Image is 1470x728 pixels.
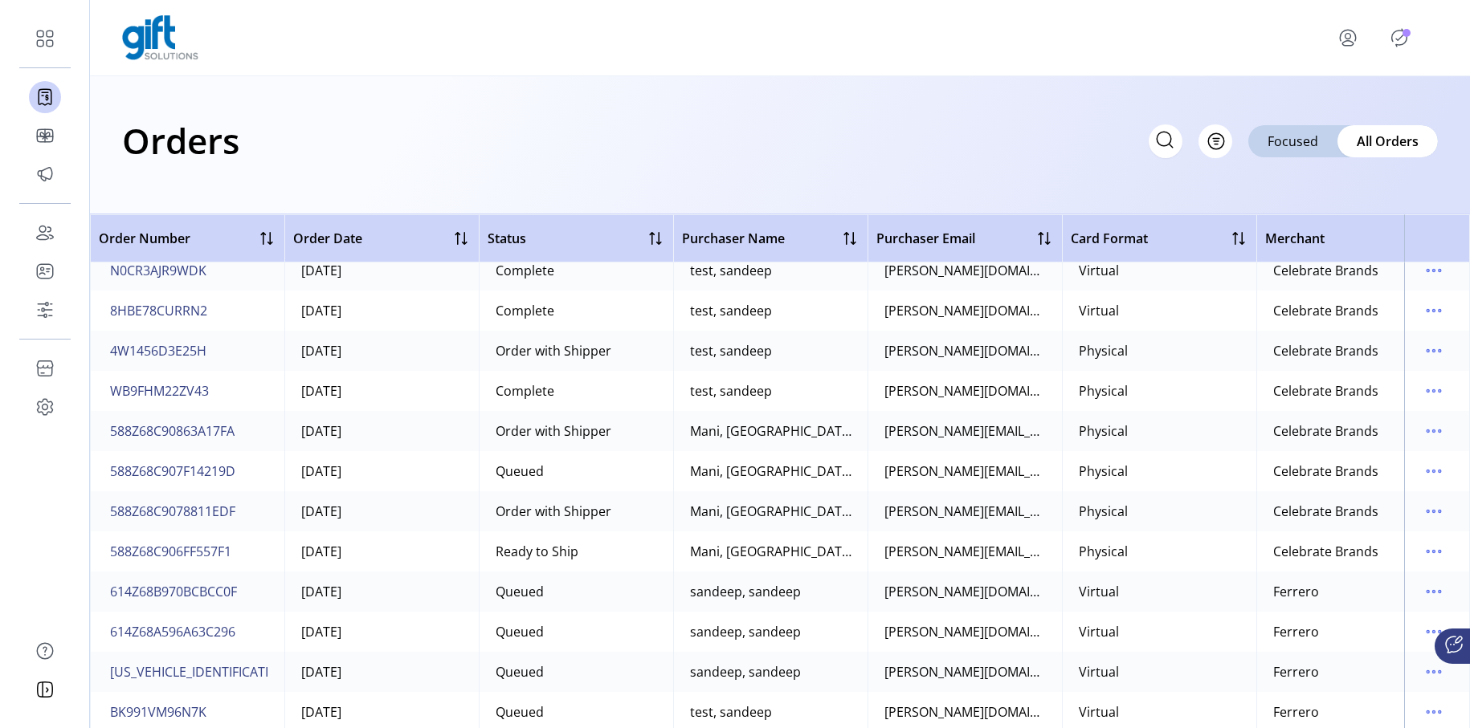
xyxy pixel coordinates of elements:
[1421,378,1447,404] button: menu
[1421,659,1447,685] button: menu
[488,229,526,248] span: Status
[690,381,772,401] div: test, sandeep
[884,702,1046,722] div: [PERSON_NAME][DOMAIN_NAME][EMAIL_ADDRESS][DOMAIN_NAME]
[496,622,544,641] div: Queued
[1071,229,1148,248] span: Card Format
[99,229,190,248] span: Order Number
[110,582,237,601] span: 614Z68B970BCBCC0F
[1079,462,1128,481] div: Physical
[1421,418,1447,444] button: menu
[107,298,210,323] button: 8HBE78CURRN2
[110,662,351,681] span: [US_VEHICLE_IDENTIFICATION_NUMBER]
[107,378,212,404] button: WB9FHM22ZV43
[690,462,851,481] div: Mani, [GEOGRAPHIC_DATA]
[1421,699,1447,725] button: menu
[1273,341,1378,360] div: Celebrate Brands
[1079,341,1128,360] div: Physical
[284,291,479,331] td: [DATE]
[884,261,1046,280] div: [PERSON_NAME][DOMAIN_NAME][EMAIL_ADDRESS][DOMAIN_NAME]
[1079,702,1119,722] div: Virtual
[690,542,851,561] div: Mani, [GEOGRAPHIC_DATA]
[884,381,1046,401] div: [PERSON_NAME][DOMAIN_NAME][EMAIL_ADDRESS][DOMAIN_NAME]
[690,702,772,722] div: test, sandeep
[107,619,239,645] button: 614Z68A596A63C296
[682,229,785,248] span: Purchaser Name
[884,341,1046,360] div: [PERSON_NAME][DOMAIN_NAME][EMAIL_ADDRESS][DOMAIN_NAME]
[107,659,354,685] button: [US_VEHICLE_IDENTIFICATION_NUMBER]
[107,338,210,364] button: 4W1456D3E25H
[690,502,851,521] div: Mani, [GEOGRAPHIC_DATA]
[884,502,1046,521] div: [PERSON_NAME][EMAIL_ADDRESS][DOMAIN_NAME]
[284,571,479,612] td: [DATE]
[107,458,239,484] button: 588Z68C907F14219D
[690,261,772,280] div: test, sandeep
[1079,381,1128,401] div: Physical
[1421,498,1447,524] button: menu
[284,411,479,451] td: [DATE]
[1079,622,1119,641] div: Virtual
[284,491,479,531] td: [DATE]
[107,418,238,444] button: 588Z68C90863A17FA
[1273,421,1378,441] div: Celebrate Brands
[496,702,544,722] div: Queued
[496,261,554,280] div: Complete
[690,582,801,601] div: sandeep, sandeep
[884,462,1046,481] div: [PERSON_NAME][EMAIL_ADDRESS][DOMAIN_NAME]
[884,421,1046,441] div: [PERSON_NAME][EMAIL_ADDRESS][DOMAIN_NAME]
[496,421,611,441] div: Order with Shipper
[884,301,1046,320] div: [PERSON_NAME][DOMAIN_NAME][EMAIL_ADDRESS][DOMAIN_NAME]
[1273,462,1378,481] div: Celebrate Brands
[293,229,362,248] span: Order Date
[496,542,578,561] div: Ready to Ship
[110,702,206,722] span: BK991VM96N7K
[690,421,851,441] div: Mani, [GEOGRAPHIC_DATA]
[1265,229,1325,248] span: Merchant
[876,229,975,248] span: Purchaser Email
[1421,619,1447,645] button: menu
[1357,132,1419,151] span: All Orders
[496,301,554,320] div: Complete
[690,622,801,641] div: sandeep, sandeep
[1273,542,1378,561] div: Celebrate Brands
[496,502,611,521] div: Order with Shipper
[1268,132,1318,151] span: Focused
[107,539,235,564] button: 588Z68C906FF557F1
[1273,622,1319,641] div: Ferrero
[1273,662,1319,681] div: Ferrero
[122,112,239,169] h1: Orders
[1273,502,1378,521] div: Celebrate Brands
[107,699,210,725] button: BK991VM96N7K
[110,462,235,481] span: 588Z68C907F14219D
[110,542,231,561] span: 588Z68C906FF557F1
[884,542,1046,561] div: [PERSON_NAME][EMAIL_ADDRESS][DOMAIN_NAME]
[1273,301,1378,320] div: Celebrate Brands
[1386,25,1412,51] button: Publisher Panel
[107,498,239,524] button: 588Z68C9078811EDF
[110,301,207,320] span: 8HBE78CURRN2
[107,258,210,283] button: N0CR3AJR9WDK
[1079,261,1119,280] div: Virtual
[1316,18,1386,57] button: menu
[1421,539,1447,564] button: menu
[1079,542,1128,561] div: Physical
[1337,125,1438,157] div: All Orders
[1273,582,1319,601] div: Ferrero
[284,250,479,291] td: [DATE]
[284,531,479,571] td: [DATE]
[1421,338,1447,364] button: menu
[110,502,235,521] span: 588Z68C9078811EDF
[284,371,479,411] td: [DATE]
[1079,582,1119,601] div: Virtual
[884,662,1046,681] div: [PERSON_NAME][DOMAIN_NAME][EMAIL_ADDRESS][DOMAIN_NAME]
[1273,381,1378,401] div: Celebrate Brands
[110,381,209,401] span: WB9FHM22ZV43
[1079,662,1119,681] div: Virtual
[1079,421,1128,441] div: Physical
[284,451,479,491] td: [DATE]
[1421,458,1447,484] button: menu
[107,579,240,604] button: 614Z68B970BCBCC0F
[284,612,479,652] td: [DATE]
[496,582,544,601] div: Queued
[1079,502,1128,521] div: Physical
[1248,125,1337,157] div: Focused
